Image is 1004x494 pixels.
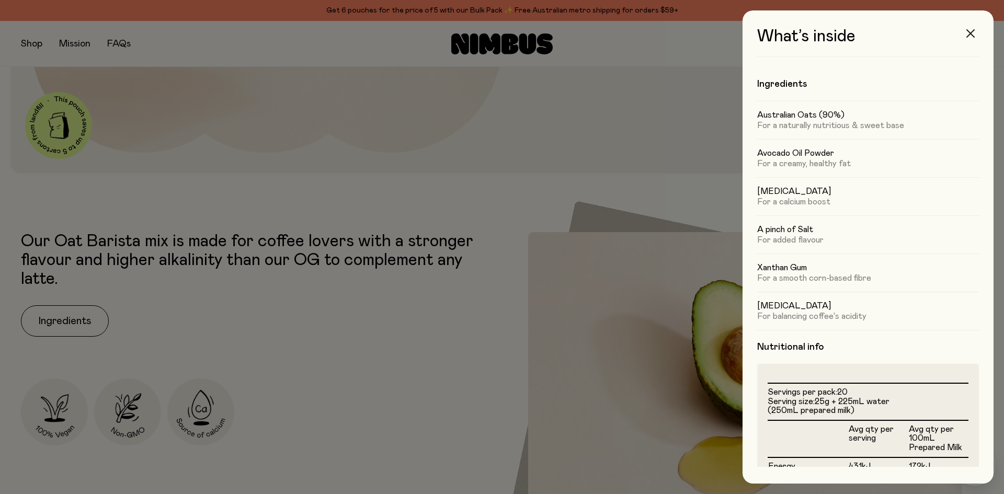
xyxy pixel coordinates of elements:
h4: Nutritional info [757,341,979,353]
p: For a naturally nutritious & sweet base [757,120,979,131]
h5: [MEDICAL_DATA] [757,186,979,197]
h5: [MEDICAL_DATA] [757,301,979,311]
span: 20 [837,388,848,396]
th: Avg qty per 100mL Prepared Milk [908,420,968,457]
td: 172kJ [908,457,968,472]
h5: A pinch of Salt [757,224,979,235]
p: For a calcium boost [757,197,979,207]
span: Energy [768,462,795,470]
h4: Ingredients [757,78,979,90]
p: For a creamy, healthy fat [757,158,979,169]
th: Avg qty per serving [848,420,908,457]
p: For added flavour [757,235,979,245]
li: Serving size: [768,397,968,416]
p: For balancing coffee's acidity [757,311,979,321]
h5: Australian Oats (90%) [757,110,979,120]
li: Servings per pack: [768,388,968,397]
p: For a smooth corn-based fibre [757,273,979,283]
h3: What’s inside [757,27,979,57]
h5: Avocado Oil Powder [757,148,979,158]
span: 25g + 225mL water (250mL prepared milk) [768,397,889,415]
td: 431kJ [848,457,908,472]
h5: Xanthan Gum [757,262,979,273]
